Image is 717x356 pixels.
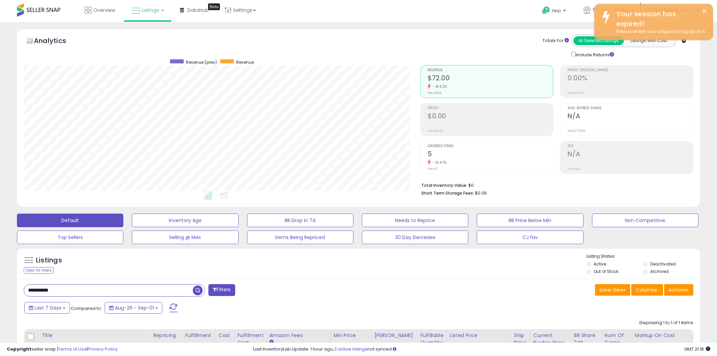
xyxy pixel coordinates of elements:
[93,7,115,14] span: Overview
[34,36,79,47] h5: Analytics
[594,269,618,274] label: Out of Stock
[592,7,630,14] span: The Icon Group
[142,7,159,14] span: Listings
[477,214,583,227] button: BB Price Below Min
[421,182,467,188] b: Total Inventory Value:
[574,332,599,346] div: BB Share 24h.
[428,106,553,110] span: Profit
[428,129,444,133] small: Prev: $0.00
[185,332,212,339] div: Fulfillment
[664,284,693,296] button: Actions
[568,144,693,148] span: ROI
[514,332,528,346] div: Ship Price
[431,84,447,89] small: -41.62%
[595,284,630,296] button: Save View
[568,91,584,95] small: Prev: 0.00%
[7,346,32,352] strong: Copyright
[247,231,353,244] button: Items Being Repriced
[650,261,676,267] label: Deactivated
[611,9,708,28] div: Your session has expired!
[428,167,437,171] small: Prev: 6
[594,261,606,267] label: Active
[450,332,508,339] div: Listed Price
[552,8,561,14] span: Help
[631,284,663,296] button: Columns
[362,214,468,227] button: Needs to Reprice
[636,286,657,293] span: Columns
[542,6,550,15] i: Get Help
[247,214,353,227] button: BB Drop in 7d
[269,339,273,345] small: Amazon Fees.
[219,332,232,339] div: Cost
[475,190,487,196] span: $0.05
[537,1,573,22] a: Help
[132,214,238,227] button: Inventory Age
[428,144,553,148] span: Ordered Items
[568,150,693,159] h2: N/A
[568,106,693,110] span: Avg. Buybox Share
[153,332,179,339] div: Repricing
[542,38,569,44] div: Totals For
[428,74,553,83] h2: $72.00
[253,346,710,353] div: Last InventoryLab Update: 1 hour ago, not synced.
[334,332,369,339] div: Min Price
[573,36,624,45] button: All Selected Listings
[24,267,54,274] div: Clear All Filters
[208,284,235,296] button: Filters
[568,167,581,171] small: Prev: N/A
[605,332,629,346] div: Num of Comp.
[236,59,254,65] span: Revenue
[17,231,123,244] button: Top Sellers
[566,51,622,58] div: Include Returns
[269,332,328,339] div: Amazon Fees
[592,214,698,227] button: Non Competitive
[208,3,220,10] div: Tooltip anchor
[187,7,209,14] span: DataHub
[650,269,669,274] label: Archived
[428,91,442,95] small: Prev: $123
[428,150,553,159] h2: 5
[568,129,585,133] small: Prev: 27.00%
[611,28,708,35] div: Please refresh your page and log back in
[684,346,710,352] span: 2025-09-11 21:18 GMT
[334,346,367,352] a: 3 active listings
[421,332,444,346] div: Fulfillable Quantity
[186,59,217,65] span: Revenue (prev)
[238,332,264,346] div: Fulfillment Cost
[477,231,583,244] button: CJ fav
[431,160,447,165] small: -16.67%
[88,346,118,352] a: Privacy Policy
[428,68,553,72] span: Revenue
[568,74,693,83] h2: 0.00%
[632,329,696,356] th: The percentage added to the cost of goods (COGS) that forms the calculator for Min & Max prices.
[36,256,62,265] h5: Listings
[71,305,102,312] span: Compared to:
[35,304,61,311] span: Last 7 Days
[362,231,468,244] button: 30 Day Decrease
[17,214,123,227] button: Default
[533,332,568,346] div: Current Buybox Price
[132,231,238,244] button: Selling @ Max
[24,302,70,314] button: Last 7 Days
[7,346,118,353] div: seller snap | |
[587,253,700,260] p: Listing States:
[421,190,474,196] b: Short Term Storage Fees:
[623,36,674,45] button: Listings With Cost
[428,112,553,121] h2: $0.00
[568,112,693,121] h2: N/A
[374,332,415,339] div: [PERSON_NAME]
[635,332,694,339] div: Markup on Cost
[639,320,693,326] div: Displaying 1 to 1 of 1 items
[702,7,707,15] button: ×
[58,346,87,352] a: Terms of Use
[421,181,688,189] li: $0
[115,304,154,311] span: Aug-26 - Sep-01
[568,68,693,72] span: Profit [PERSON_NAME]
[42,332,147,339] div: Title
[105,302,162,314] button: Aug-26 - Sep-01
